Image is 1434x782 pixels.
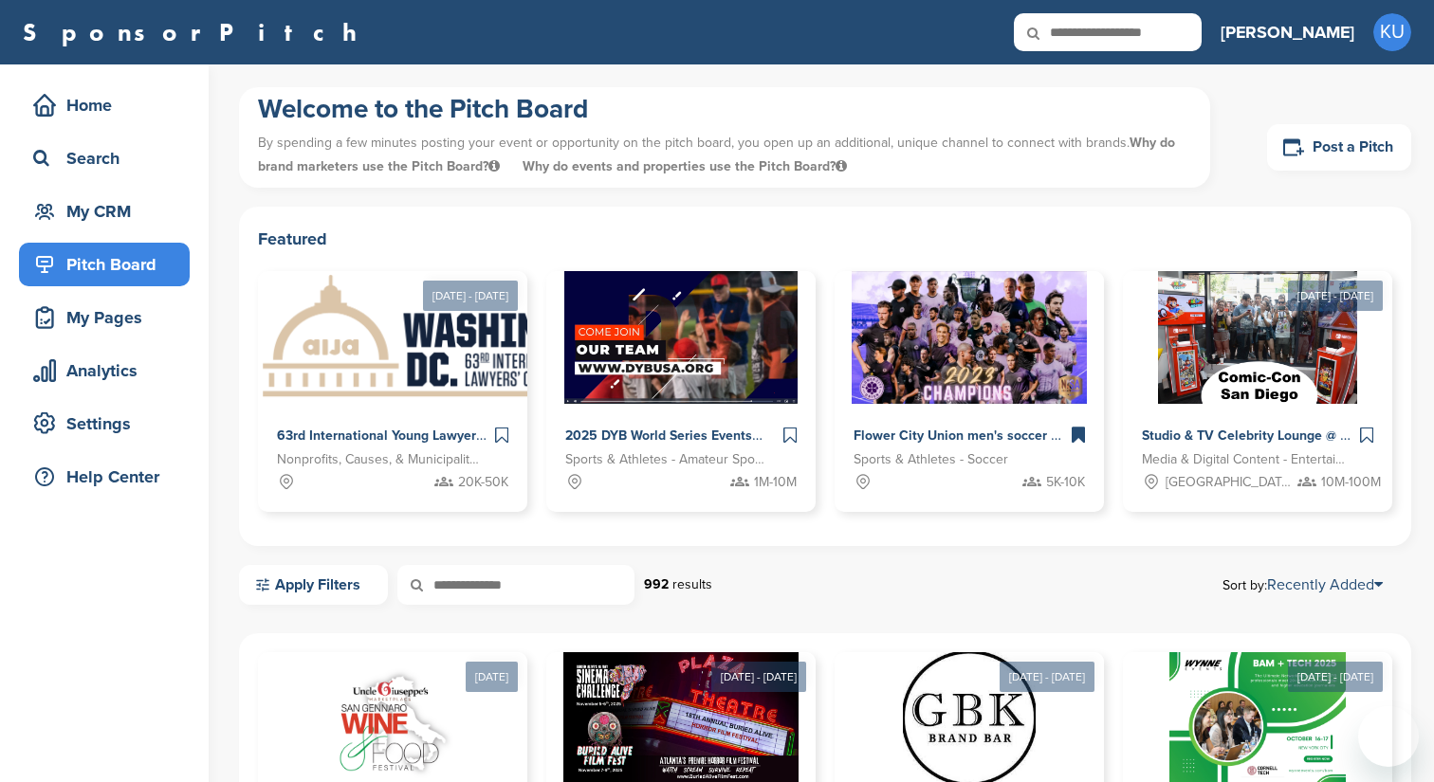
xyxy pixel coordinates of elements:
[1288,662,1383,692] div: [DATE] - [DATE]
[711,662,806,692] div: [DATE] - [DATE]
[19,296,190,339] a: My Pages
[1267,124,1411,171] a: Post a Pitch
[423,281,518,311] div: [DATE] - [DATE]
[854,427,1267,444] span: Flower City Union men's soccer & Flower City 1872 women's soccer
[854,449,1008,470] span: Sports & Athletes - Soccer
[1373,13,1411,51] span: KU
[19,402,190,446] a: Settings
[28,194,190,228] div: My CRM
[277,449,480,470] span: Nonprofits, Causes, & Municipalities - Professional Development
[28,354,190,388] div: Analytics
[672,576,712,592] span: results
[1166,472,1293,493] span: [GEOGRAPHIC_DATA], [GEOGRAPHIC_DATA]
[466,662,518,692] div: [DATE]
[28,141,190,175] div: Search
[19,136,190,180] a: Search
[19,83,190,127] a: Home
[1288,281,1383,311] div: [DATE] - [DATE]
[1000,662,1094,692] div: [DATE] - [DATE]
[835,271,1104,512] a: Sponsorpitch & Flower City Union men's soccer & Flower City 1872 women's soccer Sports & Athletes...
[754,472,797,493] span: 1M-10M
[19,349,190,392] a: Analytics
[239,565,388,605] a: Apply Filters
[277,427,547,444] span: 63rd International Young Lawyers' Congress
[565,427,752,444] span: 2025 DYB World Series Events
[1321,472,1381,493] span: 10M-100M
[28,247,190,282] div: Pitch Board
[1046,472,1085,493] span: 5K-10K
[1221,19,1354,45] h3: [PERSON_NAME]
[565,449,768,470] span: Sports & Athletes - Amateur Sports Leagues
[258,241,527,512] a: [DATE] - [DATE] Sponsorpitch & 63rd International Young Lawyers' Congress Nonprofits, Causes, & M...
[28,460,190,494] div: Help Center
[19,455,190,499] a: Help Center
[19,190,190,233] a: My CRM
[28,300,190,335] div: My Pages
[1123,241,1392,512] a: [DATE] - [DATE] Sponsorpitch & Studio & TV Celebrity Lounge @ Comic-Con [GEOGRAPHIC_DATA]. Over 3...
[546,271,816,512] a: Sponsorpitch & 2025 DYB World Series Events Sports & Athletes - Amateur Sports Leagues 1M-10M
[1158,271,1357,404] img: Sponsorpitch &
[258,271,634,404] img: Sponsorpitch &
[1221,11,1354,53] a: [PERSON_NAME]
[523,158,847,174] span: Why do events and properties use the Pitch Board?
[1142,449,1345,470] span: Media & Digital Content - Entertainment
[23,20,369,45] a: SponsorPitch
[564,271,799,404] img: Sponsorpitch &
[1223,577,1383,592] span: Sort by:
[458,472,508,493] span: 20K-50K
[1358,706,1419,767] iframe: Button to launch messaging window
[28,407,190,441] div: Settings
[28,88,190,122] div: Home
[258,92,1191,126] h1: Welcome to the Pitch Board
[644,576,669,592] strong: 992
[258,226,1392,252] h2: Featured
[852,271,1088,404] img: Sponsorpitch &
[19,243,190,286] a: Pitch Board
[1267,575,1383,594] a: Recently Added
[258,126,1191,183] p: By spending a few minutes posting your event or opportunity on the pitch board, you open up an ad...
